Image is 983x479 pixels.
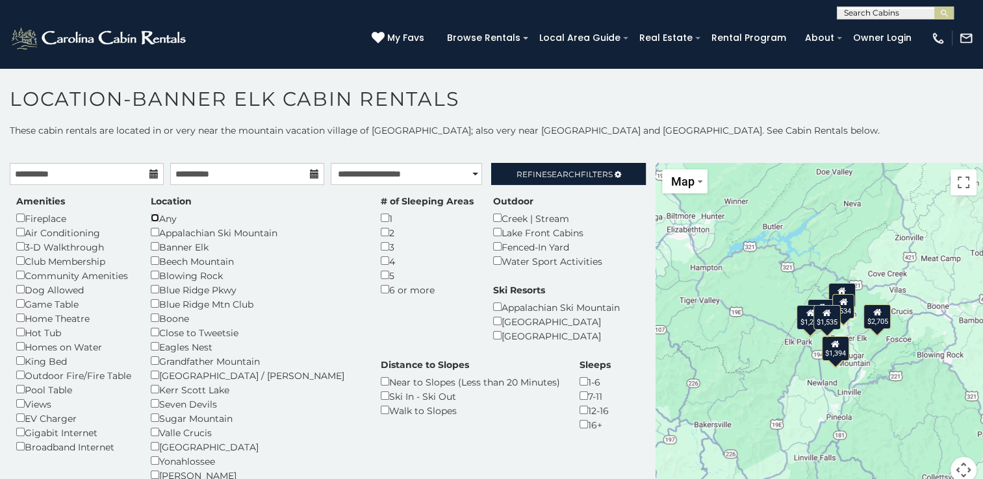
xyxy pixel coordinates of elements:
[16,282,131,297] div: Dog Allowed
[493,239,602,254] div: Fenced-In Yard
[16,382,131,397] div: Pool Table
[151,211,361,225] div: Any
[517,169,613,179] span: Refine Filters
[16,368,131,382] div: Outdoor Fire/Fire Table
[381,389,560,403] div: Ski In - Ski Out
[493,211,602,225] div: Creek | Stream
[16,254,131,268] div: Club Membership
[372,31,428,45] a: My Favs
[16,397,131,411] div: Views
[16,268,131,282] div: Community Amenities
[381,358,469,371] label: Distance to Slopes
[493,314,620,328] div: [GEOGRAPHIC_DATA]
[151,411,361,425] div: Sugar Mountain
[151,339,361,354] div: Eagles Nest
[491,163,645,185] a: RefineSearchFilters
[493,195,533,208] label: Outdoor
[797,305,824,330] div: $1,236
[959,31,973,45] img: mail-regular-white.png
[151,425,361,439] div: Valle Crucis
[16,439,131,454] div: Broadband Internet
[808,299,835,323] div: $1,691
[381,282,474,297] div: 6 or more
[633,28,699,48] a: Real Estate
[151,297,361,311] div: Blue Ridge Mtn Club
[381,239,474,254] div: 3
[798,28,841,48] a: About
[16,195,65,208] label: Amenities
[381,375,560,389] div: Near to Slopes (Less than 20 Minutes)
[580,417,611,432] div: 16+
[381,254,474,268] div: 4
[16,354,131,368] div: King Bed
[493,254,602,268] div: Water Sport Activities
[493,284,545,297] label: Ski Resorts
[813,304,840,329] div: $1,535
[493,300,620,314] div: Appalachian Ski Mountain
[381,225,474,239] div: 2
[16,239,131,254] div: 3-D Walkthrough
[151,354,361,368] div: Grandfather Mountain
[151,439,361,454] div: [GEOGRAPHIC_DATA]
[16,425,131,439] div: Gigabit Internet
[151,254,361,268] div: Beech Mountain
[387,31,424,45] span: My Favs
[381,211,474,225] div: 1
[951,169,977,195] button: Toggle fullscreen view
[151,325,361,339] div: Close to Tweetsie
[381,195,474,208] label: # of Sleeping Areas
[16,225,131,239] div: Air Conditioning
[832,294,854,319] div: $534
[828,282,855,307] div: $1,403
[863,304,891,329] div: $2,705
[822,336,849,361] div: $1,394
[931,31,945,45] img: phone-regular-white.png
[16,411,131,425] div: EV Charger
[381,268,474,282] div: 5
[580,389,611,403] div: 7-11
[847,28,918,48] a: Owner Login
[16,211,131,225] div: Fireplace
[381,403,560,417] div: Walk to Slopes
[16,339,131,354] div: Homes on Water
[10,25,190,51] img: White-1-2.png
[547,169,581,179] span: Search
[493,225,602,239] div: Lake Front Cabins
[151,454,361,468] div: Yonahlossee
[16,297,131,311] div: Game Table
[151,368,361,382] div: [GEOGRAPHIC_DATA] / [PERSON_NAME]
[580,358,611,371] label: Sleeps
[16,325,131,339] div: Hot Tub
[151,382,361,397] div: Kerr Scott Lake
[151,195,192,208] label: Location
[151,282,361,297] div: Blue Ridge Pkwy
[671,175,695,188] span: Map
[151,311,361,325] div: Boone
[662,169,708,193] button: Change map style
[440,28,527,48] a: Browse Rentals
[533,28,627,48] a: Local Area Guide
[493,328,620,343] div: [GEOGRAPHIC_DATA]
[16,311,131,325] div: Home Theatre
[580,375,611,389] div: 1-6
[705,28,793,48] a: Rental Program
[151,225,361,239] div: Appalachian Ski Mountain
[580,403,611,417] div: 12-16
[151,268,361,282] div: Blowing Rock
[151,239,361,254] div: Banner Elk
[151,397,361,411] div: Seven Devils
